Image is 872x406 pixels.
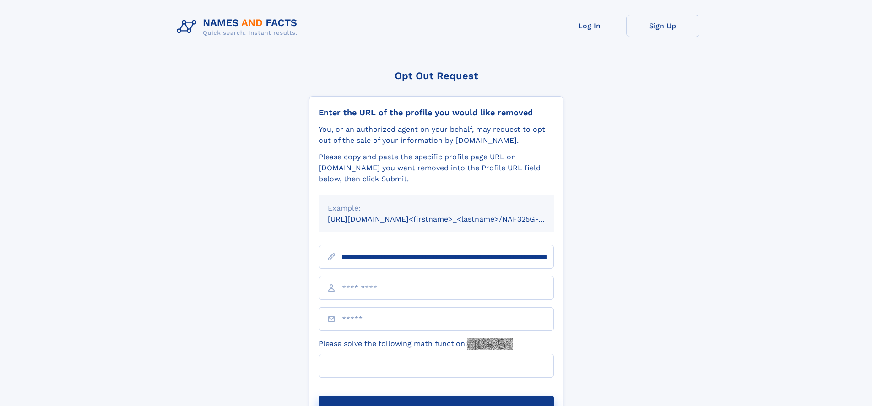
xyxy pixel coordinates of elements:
[319,124,554,146] div: You, or an authorized agent on your behalf, may request to opt-out of the sale of your informatio...
[328,203,545,214] div: Example:
[626,15,699,37] a: Sign Up
[319,152,554,184] div: Please copy and paste the specific profile page URL on [DOMAIN_NAME] you want removed into the Pr...
[328,215,571,223] small: [URL][DOMAIN_NAME]<firstname>_<lastname>/NAF325G-xxxxxxxx
[319,108,554,118] div: Enter the URL of the profile you would like removed
[319,338,513,350] label: Please solve the following math function:
[309,70,563,81] div: Opt Out Request
[173,15,305,39] img: Logo Names and Facts
[553,15,626,37] a: Log In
